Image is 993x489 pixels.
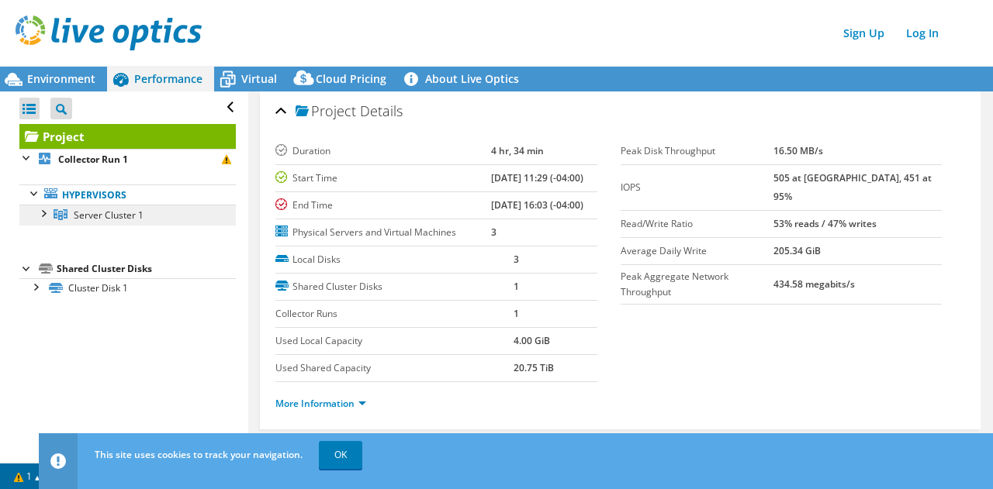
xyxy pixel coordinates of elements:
span: Details [360,102,403,120]
label: Duration [275,143,491,159]
span: Project [296,104,356,119]
b: [DATE] 16:03 (-04:00) [491,198,583,212]
label: Peak Aggregate Network Throughput [621,269,774,300]
a: Project [19,124,236,149]
b: 1 [514,307,519,320]
label: Collector Runs [275,306,514,322]
b: 3 [491,226,496,239]
a: Hypervisors [19,184,236,205]
b: 1 [514,280,519,293]
b: Collector Run 1 [58,153,128,166]
label: Local Disks [275,252,514,267]
a: OK [319,441,362,469]
label: Start Time [275,170,491,186]
span: Environment [27,71,95,86]
b: 4.00 GiB [514,334,550,347]
b: 4 hr, 34 min [491,144,544,157]
label: Used Local Capacity [275,333,514,349]
a: 1 [3,467,51,486]
b: 205.34 GiB [773,244,821,257]
span: This site uses cookies to track your navigation. [95,448,303,461]
b: 53% reads / 47% writes [773,217,877,230]
b: [DATE] 11:29 (-04:00) [491,171,583,184]
span: Performance [134,71,202,86]
b: 3 [514,253,519,266]
div: Shared Cluster Disks [57,260,236,278]
a: Log In [898,22,946,44]
a: Sign Up [836,22,892,44]
label: Peak Disk Throughput [621,143,774,159]
label: IOPS [621,180,774,195]
b: 434.58 megabits/s [773,277,855,291]
label: Used Shared Capacity [275,360,514,376]
img: live_optics_svg.svg [16,15,202,50]
a: About Live Optics [398,67,531,91]
b: 16.50 MB/s [773,144,823,157]
label: End Time [275,198,491,213]
span: Virtual [241,71,277,86]
a: More Information [275,397,366,410]
b: 505 at [GEOGRAPHIC_DATA], 451 at 95% [773,171,932,203]
a: Collector Run 1 [19,149,236,169]
a: Cluster Disk 1 [19,278,236,298]
a: Server Cluster 1 [19,205,236,225]
span: Server Cluster 1 [74,208,144,222]
label: Read/Write Ratio [621,216,774,232]
b: 20.75 TiB [514,361,554,374]
label: Physical Servers and Virtual Machines [275,225,491,240]
label: Shared Cluster Disks [275,279,514,294]
span: Cloud Pricing [316,71,386,86]
label: Average Daily Write [621,243,774,259]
